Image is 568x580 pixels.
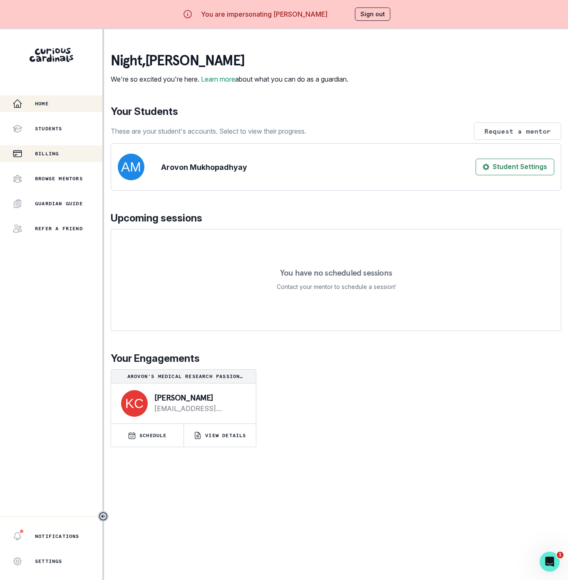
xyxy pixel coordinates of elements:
[118,154,144,180] img: svg
[111,351,561,366] p: Your Engagements
[205,432,246,439] p: VIEW DETAILS
[35,225,83,232] p: Refer a friend
[280,269,392,277] p: You have no scheduled sessions
[111,104,561,119] p: Your Students
[35,200,83,207] p: Guardian Guide
[111,424,184,447] button: SCHEDULE
[35,150,59,157] p: Billing
[474,122,561,140] button: Request a mentor
[111,126,306,136] p: These are your student's accounts. Select to view their progress.
[35,175,83,182] p: Browse Mentors
[111,74,348,84] p: We're so excited you're here. about what you can do as a guardian.
[35,533,79,540] p: Notifications
[139,432,167,439] p: SCHEDULE
[161,162,247,173] p: Arovon Mukhopadhyay
[184,424,256,447] button: VIEW DETAILS
[111,211,561,226] p: Upcoming sessions
[98,511,109,522] button: Toggle sidebar
[30,48,73,62] img: Curious Cardinals Logo
[35,558,62,565] p: Settings
[114,373,253,380] p: Arovon's Medical Research Passion Project
[201,75,235,83] a: Learn more
[540,552,560,572] iframe: Intercom live chat
[35,100,49,107] p: Home
[121,390,148,417] img: svg
[154,393,243,402] p: [PERSON_NAME]
[35,125,62,132] p: Students
[201,9,327,19] p: You are impersonating [PERSON_NAME]
[557,552,563,558] span: 1
[355,7,390,21] button: Sign out
[277,282,396,292] p: Contact your mentor to schedule a session!
[476,159,554,175] button: Student Settings
[111,52,348,69] p: night , [PERSON_NAME]
[154,403,243,413] a: [EMAIL_ADDRESS][DOMAIN_NAME]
